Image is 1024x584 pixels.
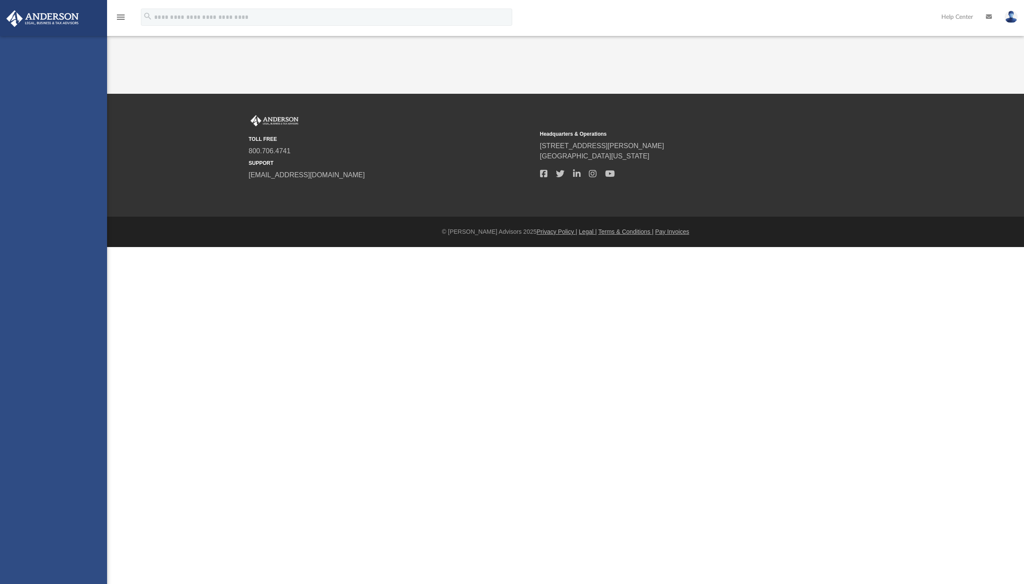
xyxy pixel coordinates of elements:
a: [GEOGRAPHIC_DATA][US_STATE] [540,152,650,160]
div: © [PERSON_NAME] Advisors 2025 [107,227,1024,236]
a: menu [116,16,126,22]
i: menu [116,12,126,22]
a: Privacy Policy | [537,228,577,235]
small: TOLL FREE [249,135,534,143]
a: [STREET_ADDRESS][PERSON_NAME] [540,142,664,149]
i: search [143,12,152,21]
small: SUPPORT [249,159,534,167]
img: Anderson Advisors Platinum Portal [4,10,81,27]
a: Terms & Conditions | [598,228,654,235]
a: Legal | [579,228,597,235]
a: [EMAIL_ADDRESS][DOMAIN_NAME] [249,171,365,179]
a: Pay Invoices [655,228,689,235]
img: Anderson Advisors Platinum Portal [249,115,300,126]
img: User Pic [1005,11,1018,23]
small: Headquarters & Operations [540,130,825,138]
a: 800.706.4741 [249,147,291,155]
